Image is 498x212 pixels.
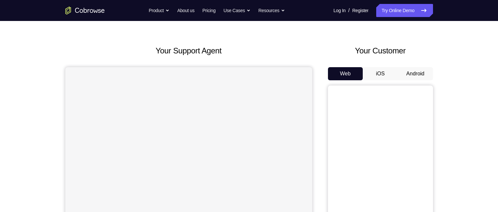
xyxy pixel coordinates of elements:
[202,4,215,17] a: Pricing
[258,4,285,17] button: Resources
[348,7,350,14] span: /
[328,67,363,80] button: Web
[363,67,398,80] button: iOS
[65,7,105,14] a: Go to the home page
[398,67,433,80] button: Android
[376,4,433,17] a: Try Online Demo
[224,4,250,17] button: Use Cases
[177,4,194,17] a: About us
[352,4,368,17] a: Register
[65,45,312,57] h2: Your Support Agent
[334,4,346,17] a: Log In
[149,4,169,17] button: Product
[328,45,433,57] h2: Your Customer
